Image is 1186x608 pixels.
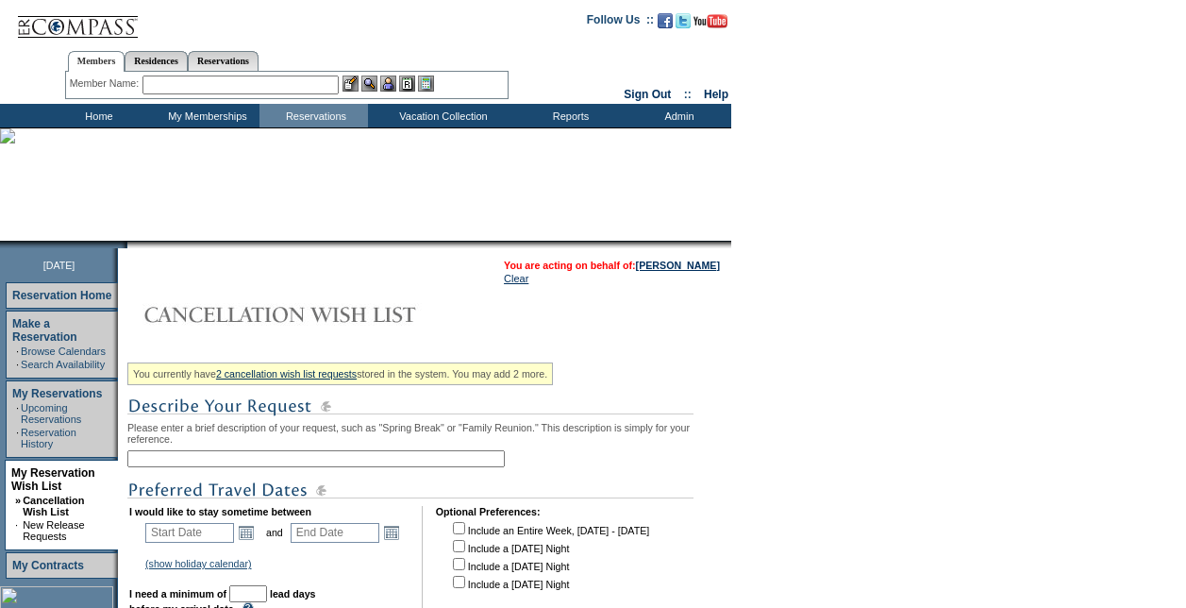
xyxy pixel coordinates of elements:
a: Reservation Home [12,289,111,302]
a: Help [704,88,728,101]
td: My Memberships [151,104,259,127]
span: You are acting on behalf of: [504,260,720,271]
a: Search Availability [21,359,105,370]
div: You currently have stored in the system. You may add 2 more. [127,363,553,385]
img: Cancellation Wish List [127,296,505,333]
a: My Contracts [12,559,84,572]
td: Vacation Collection [368,104,514,127]
td: and [263,519,286,546]
a: Browse Calendars [21,346,106,357]
input: Date format: M/D/Y. Shortcut keys: [T] for Today. [UP] or [.] for Next Day. [DOWN] or [,] for Pre... [291,523,379,543]
a: Residences [125,51,188,71]
img: blank.gif [127,241,129,248]
a: Sign Out [624,88,671,101]
a: Become our fan on Facebook [658,19,673,30]
b: I would like to stay sometime between [129,506,311,517]
span: [DATE] [43,260,75,271]
img: Become our fan on Facebook [658,13,673,28]
b: I need a minimum of [129,588,226,600]
td: · [16,359,19,370]
a: My Reservations [12,387,102,400]
td: Home [42,104,151,127]
a: My Reservation Wish List [11,466,95,493]
a: Make a Reservation [12,317,77,344]
a: New Release Requests [23,519,84,542]
td: · [16,346,19,357]
img: b_calculator.gif [418,76,434,92]
a: Clear [504,273,528,284]
a: Follow us on Twitter [676,19,691,30]
a: 2 cancellation wish list requests [216,368,357,380]
a: Cancellation Wish List [23,495,84,517]
div: Member Name: [70,76,142,92]
img: Follow us on Twitter [676,13,691,28]
img: promoShadowLeftCorner.gif [121,241,127,248]
img: Reservations [399,76,415,92]
td: Admin [623,104,731,127]
img: View [361,76,377,92]
a: Open the calendar popup. [381,522,402,543]
td: Follow Us :: [587,11,654,34]
span: :: [684,88,692,101]
td: Include an Entire Week, [DATE] - [DATE] Include a [DATE] Night Include a [DATE] Night Include a [... [449,519,649,602]
a: Upcoming Reservations [21,402,81,425]
a: Reservations [188,51,259,71]
a: (show holiday calendar) [145,558,252,569]
td: Reservations [259,104,368,127]
b: » [15,495,21,506]
td: · [15,519,21,542]
img: b_edit.gif [342,76,359,92]
input: Date format: M/D/Y. Shortcut keys: [T] for Today. [UP] or [.] for Next Day. [DOWN] or [,] for Pre... [145,523,234,543]
td: · [16,427,19,449]
img: Subscribe to our YouTube Channel [693,14,727,28]
b: Optional Preferences: [436,506,541,517]
img: Impersonate [380,76,396,92]
td: · [16,402,19,425]
a: Reservation History [21,427,76,449]
a: Members [68,51,125,72]
a: Subscribe to our YouTube Channel [693,19,727,30]
a: Open the calendar popup. [236,522,257,543]
td: Reports [514,104,623,127]
a: [PERSON_NAME] [636,260,720,271]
